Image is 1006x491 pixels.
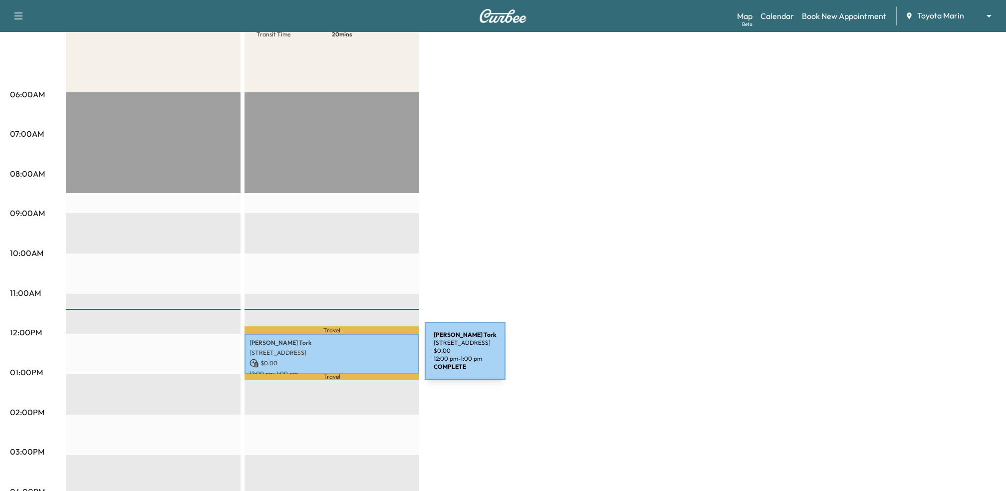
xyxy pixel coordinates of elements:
p: 10:00AM [10,247,43,259]
p: 07:00AM [10,128,44,140]
p: [PERSON_NAME] Tork [250,339,414,347]
p: 03:00PM [10,446,44,458]
div: Beta [742,20,753,28]
img: Curbee Logo [479,9,527,23]
p: Travel [245,326,419,334]
p: $ 0.00 [250,359,414,368]
p: 11:00AM [10,287,41,299]
p: [STREET_ADDRESS] [250,349,414,357]
p: 08:00AM [10,168,45,180]
p: Transit Time [256,30,332,38]
span: Toyota Marin [917,10,964,21]
p: 09:00AM [10,207,45,219]
p: Travel [245,374,419,380]
a: Calendar [760,10,794,22]
p: 01:00PM [10,366,43,378]
p: 06:00AM [10,88,45,100]
p: 12:00 pm - 1:00 pm [250,370,414,378]
a: Book New Appointment [802,10,886,22]
p: 02:00PM [10,406,44,418]
a: MapBeta [737,10,753,22]
p: 20 mins [332,30,407,38]
p: 12:00PM [10,326,42,338]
